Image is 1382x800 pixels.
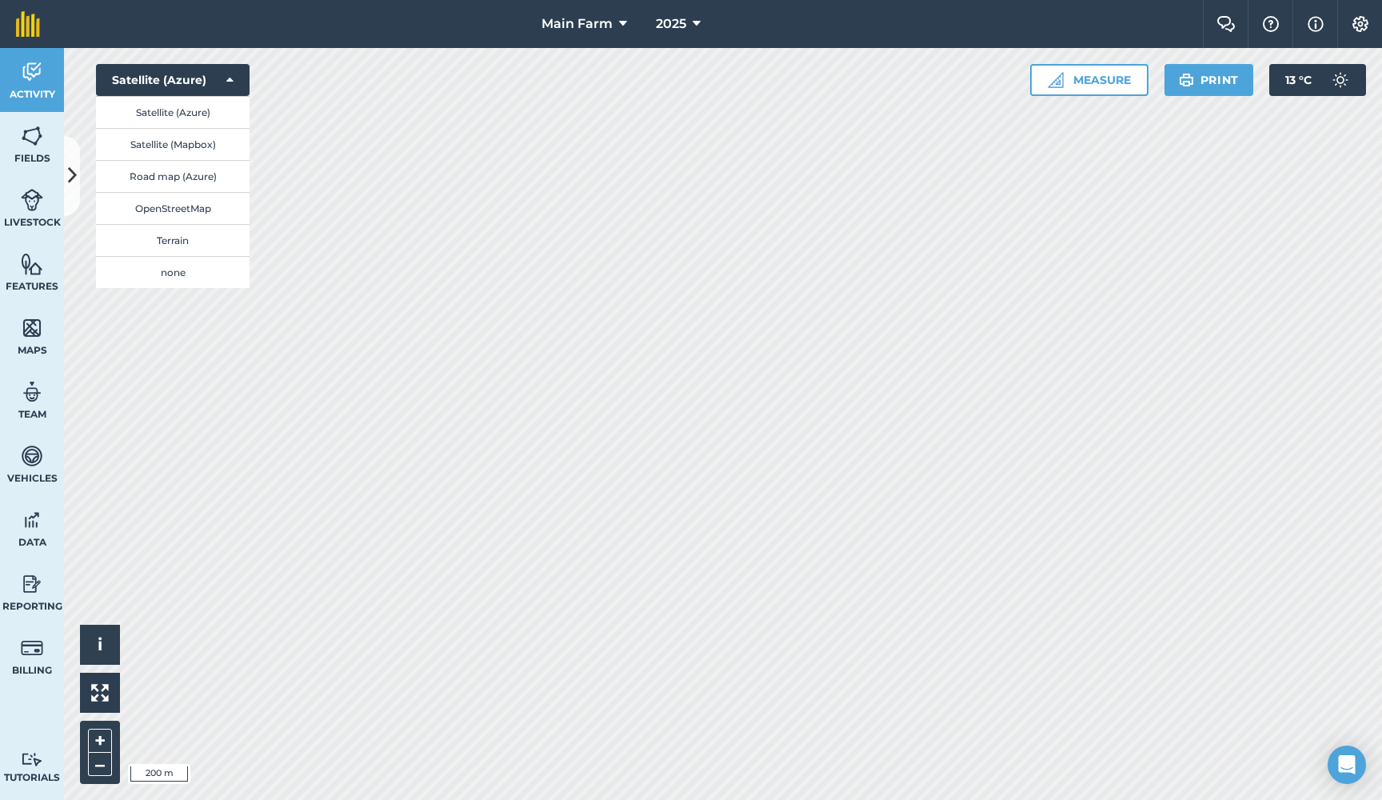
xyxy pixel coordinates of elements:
img: svg+xml;base64,PHN2ZyB4bWxucz0iaHR0cDovL3d3dy53My5vcmcvMjAwMC9zdmciIHdpZHRoPSI1NiIgaGVpZ2h0PSI2MC... [21,124,43,148]
img: fieldmargin Logo [16,11,40,37]
button: – [88,753,112,776]
button: Measure [1030,64,1148,96]
button: i [80,625,120,665]
img: Two speech bubbles overlapping with the left bubble in the forefront [1216,16,1236,32]
img: Ruler icon [1048,72,1064,88]
button: Road map (Azure) [96,160,250,192]
button: 13 °C [1269,64,1366,96]
span: Main Farm [541,14,613,34]
button: Terrain [96,224,250,256]
img: svg+xml;base64,PD94bWwgdmVyc2lvbj0iMS4wIiBlbmNvZGluZz0idXRmLTgiPz4KPCEtLSBHZW5lcmF0b3I6IEFkb2JlIE... [21,60,43,84]
button: + [88,729,112,753]
div: Open Intercom Messenger [1328,746,1366,784]
button: Satellite (Azure) [96,64,250,96]
img: svg+xml;base64,PD94bWwgdmVyc2lvbj0iMS4wIiBlbmNvZGluZz0idXRmLTgiPz4KPCEtLSBHZW5lcmF0b3I6IEFkb2JlIE... [21,188,43,212]
img: svg+xml;base64,PD94bWwgdmVyc2lvbj0iMS4wIiBlbmNvZGluZz0idXRmLTgiPz4KPCEtLSBHZW5lcmF0b3I6IEFkb2JlIE... [1324,64,1356,96]
img: svg+xml;base64,PHN2ZyB4bWxucz0iaHR0cDovL3d3dy53My5vcmcvMjAwMC9zdmciIHdpZHRoPSIxNyIgaGVpZ2h0PSIxNy... [1308,14,1324,34]
img: svg+xml;base64,PD94bWwgdmVyc2lvbj0iMS4wIiBlbmNvZGluZz0idXRmLTgiPz4KPCEtLSBHZW5lcmF0b3I6IEFkb2JlIE... [21,752,43,767]
img: A question mark icon [1261,16,1280,32]
img: svg+xml;base64,PD94bWwgdmVyc2lvbj0iMS4wIiBlbmNvZGluZz0idXRmLTgiPz4KPCEtLSBHZW5lcmF0b3I6IEFkb2JlIE... [21,636,43,660]
button: none [96,256,250,288]
button: Satellite (Azure) [96,96,250,128]
img: Four arrows, one pointing top left, one top right, one bottom right and the last bottom left [91,684,109,702]
img: svg+xml;base64,PHN2ZyB4bWxucz0iaHR0cDovL3d3dy53My5vcmcvMjAwMC9zdmciIHdpZHRoPSIxOSIgaGVpZ2h0PSIyNC... [1179,70,1194,90]
button: Print [1164,64,1254,96]
span: i [98,634,102,654]
img: A cog icon [1351,16,1370,32]
img: svg+xml;base64,PHN2ZyB4bWxucz0iaHR0cDovL3d3dy53My5vcmcvMjAwMC9zdmciIHdpZHRoPSI1NiIgaGVpZ2h0PSI2MC... [21,316,43,340]
img: svg+xml;base64,PD94bWwgdmVyc2lvbj0iMS4wIiBlbmNvZGluZz0idXRmLTgiPz4KPCEtLSBHZW5lcmF0b3I6IEFkb2JlIE... [21,508,43,532]
span: 13 ° C [1285,64,1312,96]
img: svg+xml;base64,PD94bWwgdmVyc2lvbj0iMS4wIiBlbmNvZGluZz0idXRmLTgiPz4KPCEtLSBHZW5lcmF0b3I6IEFkb2JlIE... [21,380,43,404]
img: svg+xml;base64,PD94bWwgdmVyc2lvbj0iMS4wIiBlbmNvZGluZz0idXRmLTgiPz4KPCEtLSBHZW5lcmF0b3I6IEFkb2JlIE... [21,444,43,468]
img: svg+xml;base64,PD94bWwgdmVyc2lvbj0iMS4wIiBlbmNvZGluZz0idXRmLTgiPz4KPCEtLSBHZW5lcmF0b3I6IEFkb2JlIE... [21,572,43,596]
button: OpenStreetMap [96,192,250,224]
button: Satellite (Mapbox) [96,128,250,160]
img: svg+xml;base64,PHN2ZyB4bWxucz0iaHR0cDovL3d3dy53My5vcmcvMjAwMC9zdmciIHdpZHRoPSI1NiIgaGVpZ2h0PSI2MC... [21,252,43,276]
span: 2025 [656,14,686,34]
